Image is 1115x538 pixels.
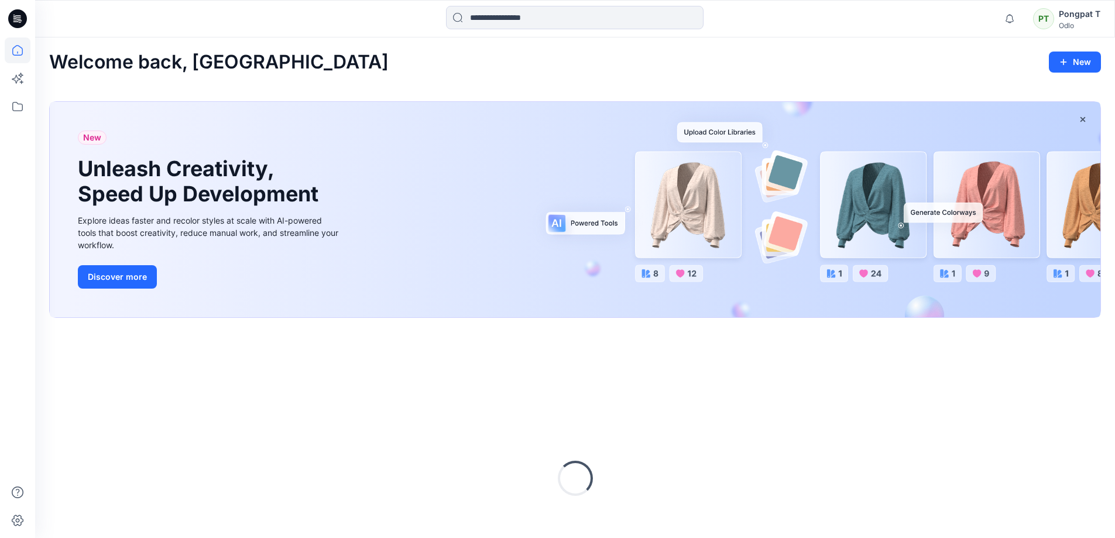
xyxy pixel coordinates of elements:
[78,156,324,207] h1: Unleash Creativity, Speed Up Development
[78,214,341,251] div: Explore ideas faster and recolor styles at scale with AI-powered tools that boost creativity, red...
[78,265,341,289] a: Discover more
[78,265,157,289] button: Discover more
[1033,8,1054,29] div: PT
[49,52,389,73] h2: Welcome back, [GEOGRAPHIC_DATA]
[1059,7,1100,21] div: Pongpat T
[1059,21,1100,30] div: Odlo
[1049,52,1101,73] button: New
[83,131,101,145] span: New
